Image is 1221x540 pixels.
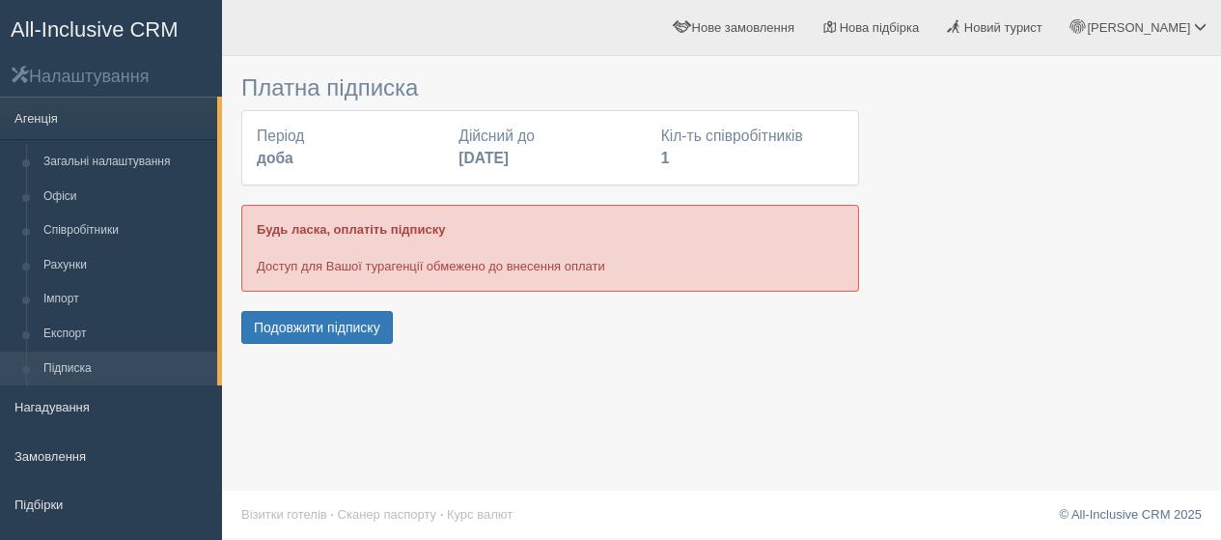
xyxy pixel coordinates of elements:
a: Підписка [35,352,217,386]
b: 1 [661,150,670,166]
a: Візитки готелів [241,507,327,522]
a: All-Inclusive CRM [1,1,221,54]
b: доба [257,150,293,166]
h3: Платна підписка [241,75,859,100]
div: Дійсний до [449,126,651,170]
a: Співробітники [35,213,217,248]
span: Новий турист [964,20,1042,35]
span: Нова підбірка [840,20,920,35]
span: All-Inclusive CRM [11,17,179,42]
a: © All-Inclusive CRM 2025 [1059,507,1202,522]
div: Кіл-ть співробітників [652,126,853,170]
b: Будь ласка, оплатіть підписку [257,222,445,237]
a: Рахунки [35,248,217,283]
b: [DATE] [458,150,509,166]
div: Доступ для Вашої турагенції обмежено до внесення оплати [241,205,859,291]
a: Загальні налаштування [35,145,217,180]
span: Нове замовлення [692,20,794,35]
a: Сканер паспорту [338,507,436,522]
div: Період [247,126,449,170]
a: Експорт [35,317,217,352]
a: Курс валют [447,507,513,522]
a: Офіси [35,180,217,214]
button: Подовжити підписку [241,311,393,344]
span: [PERSON_NAME] [1087,20,1190,35]
span: · [440,507,444,522]
span: · [330,507,334,522]
a: Імпорт [35,282,217,317]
